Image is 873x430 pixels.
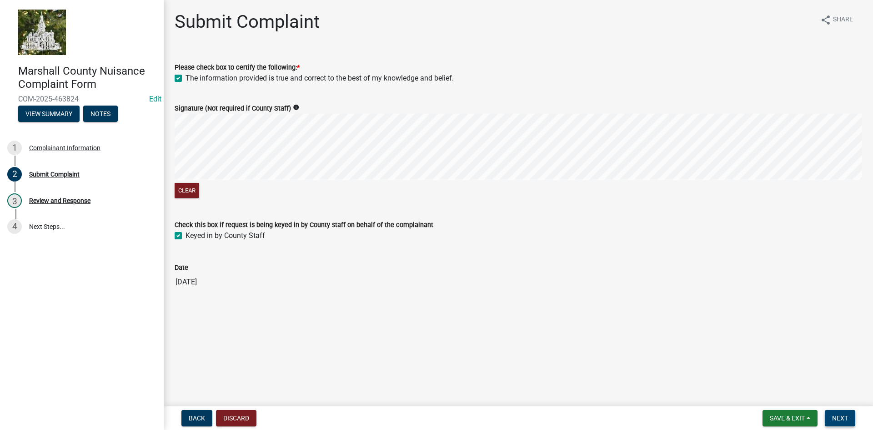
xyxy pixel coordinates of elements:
[175,183,199,198] button: Clear
[175,11,320,33] h1: Submit Complaint
[29,171,80,177] div: Submit Complaint
[833,15,853,25] span: Share
[7,167,22,182] div: 2
[18,95,145,103] span: COM-2025-463824
[216,410,256,426] button: Discard
[29,197,90,204] div: Review and Response
[18,111,80,118] wm-modal-confirm: Summary
[770,415,805,422] span: Save & Exit
[7,141,22,155] div: 1
[186,73,454,84] label: The information provided is true and correct to the best of my knowledge and belief.
[175,65,300,71] label: Please check box to certify the following:
[7,193,22,208] div: 3
[813,11,860,29] button: shareShare
[189,415,205,422] span: Back
[18,65,156,91] h4: Marshall County Nuisance Complaint Form
[763,410,818,426] button: Save & Exit
[149,95,161,103] wm-modal-confirm: Edit Application Number
[832,415,848,422] span: Next
[175,222,433,228] label: Check this box if request is being keyed in by County staff on behalf of the complainant
[181,410,212,426] button: Back
[149,95,161,103] a: Edit
[175,106,291,112] label: Signature (Not required if County Staff)
[83,111,118,118] wm-modal-confirm: Notes
[18,10,66,55] img: Marshall County, Iowa
[820,15,831,25] i: share
[18,106,80,122] button: View Summary
[175,265,188,271] label: Date
[83,106,118,122] button: Notes
[7,219,22,234] div: 4
[29,145,100,151] div: Complainant Information
[293,104,299,111] i: info
[825,410,855,426] button: Next
[186,230,265,241] label: Keyed in by County Staff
